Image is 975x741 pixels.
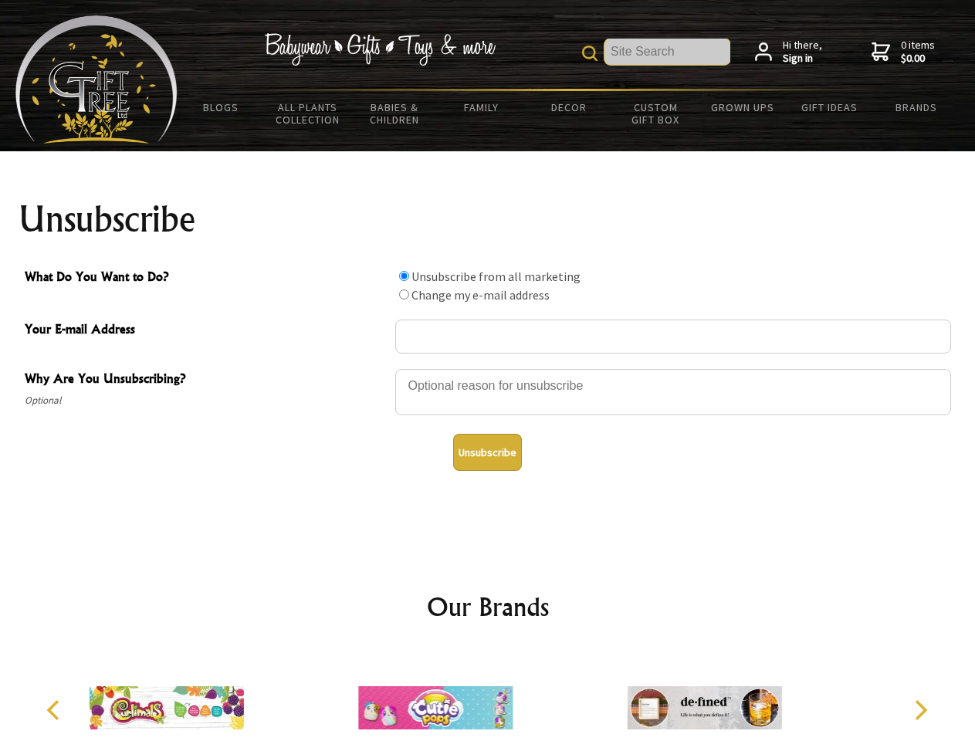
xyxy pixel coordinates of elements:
img: product search [582,46,598,61]
a: Babies & Children [351,91,438,136]
a: Brands [873,91,960,123]
a: BLOGS [178,91,265,123]
a: Hi there,Sign in [755,39,822,66]
label: Unsubscribe from all marketing [411,269,581,284]
h1: Unsubscribe [19,201,957,238]
span: Why Are You Unsubscribing? [25,369,388,391]
a: Decor [525,91,612,123]
input: Site Search [604,39,730,65]
input: What Do You Want to Do? [399,271,409,281]
a: 0 items$0.00 [872,39,935,66]
span: Your E-mail Address [25,320,388,342]
a: Grown Ups [699,91,786,123]
span: Optional [25,391,388,410]
a: Custom Gift Box [612,91,699,136]
a: Gift Ideas [786,91,873,123]
span: Hi there, [783,39,822,66]
textarea: Why Are You Unsubscribing? [395,369,951,415]
input: What Do You Want to Do? [399,289,409,299]
strong: $0.00 [901,52,935,66]
input: Your E-mail Address [395,320,951,354]
button: Previous [39,693,73,727]
img: Babyware - Gifts - Toys and more... [15,15,178,144]
a: Family [438,91,526,123]
h2: Our Brands [31,588,945,625]
button: Next [903,693,937,727]
button: Unsubscribe [453,434,522,471]
strong: Sign in [783,52,822,66]
img: Babywear - Gifts - Toys & more [264,33,496,66]
span: 0 items [901,38,935,66]
a: All Plants Collection [265,91,352,136]
label: Change my e-mail address [411,287,550,303]
span: What Do You Want to Do? [25,267,388,289]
